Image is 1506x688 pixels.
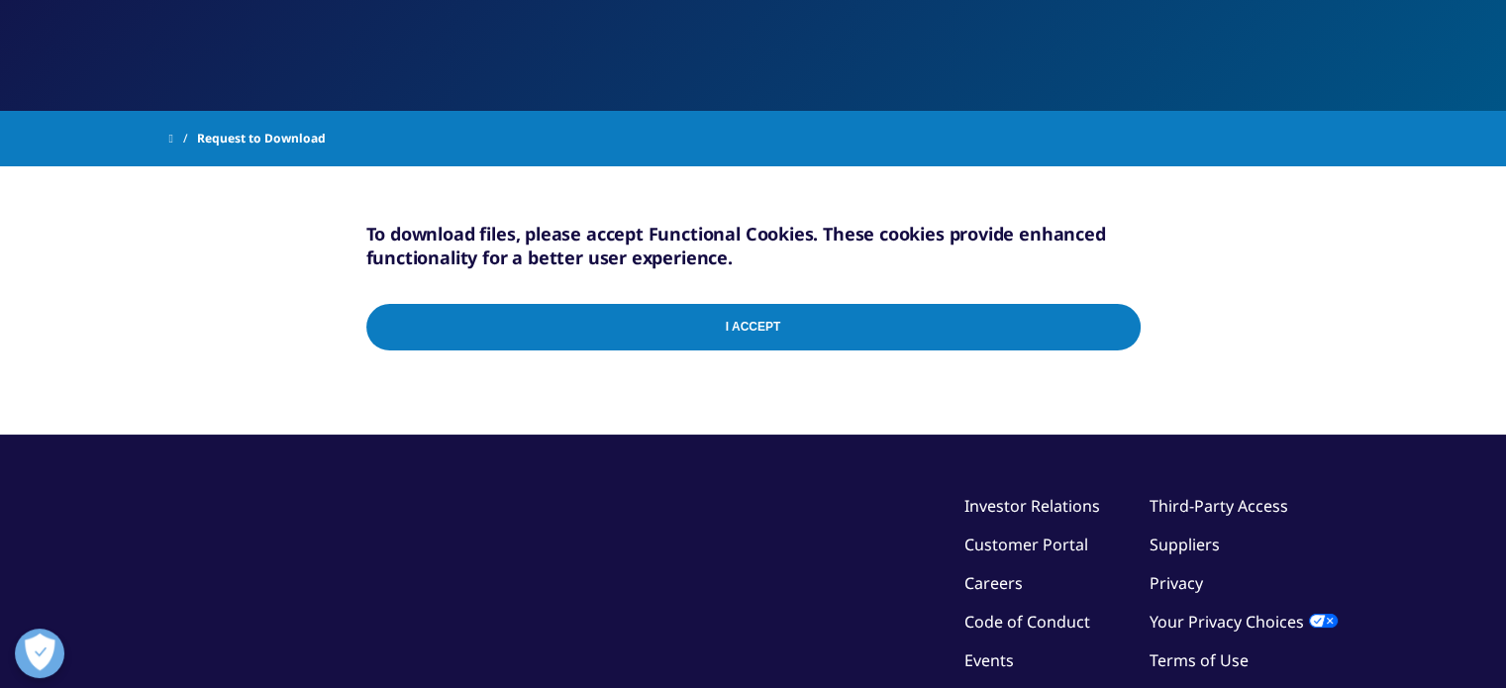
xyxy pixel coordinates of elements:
[366,304,1141,350] input: I Accept
[1150,495,1288,517] a: Third-Party Access
[1150,611,1338,633] a: Your Privacy Choices
[1150,649,1249,671] a: Terms of Use
[964,572,1023,594] a: Careers
[964,534,1088,555] a: Customer Portal
[1150,534,1220,555] a: Suppliers
[15,629,64,678] button: Open Preferences
[964,495,1100,517] a: Investor Relations
[197,121,326,156] span: Request to Download
[1150,572,1203,594] a: Privacy
[964,611,1090,633] a: Code of Conduct
[366,222,1141,269] h5: To download files, please accept Functional Cookies. These cookies provide enhanced functionality...
[964,649,1014,671] a: Events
